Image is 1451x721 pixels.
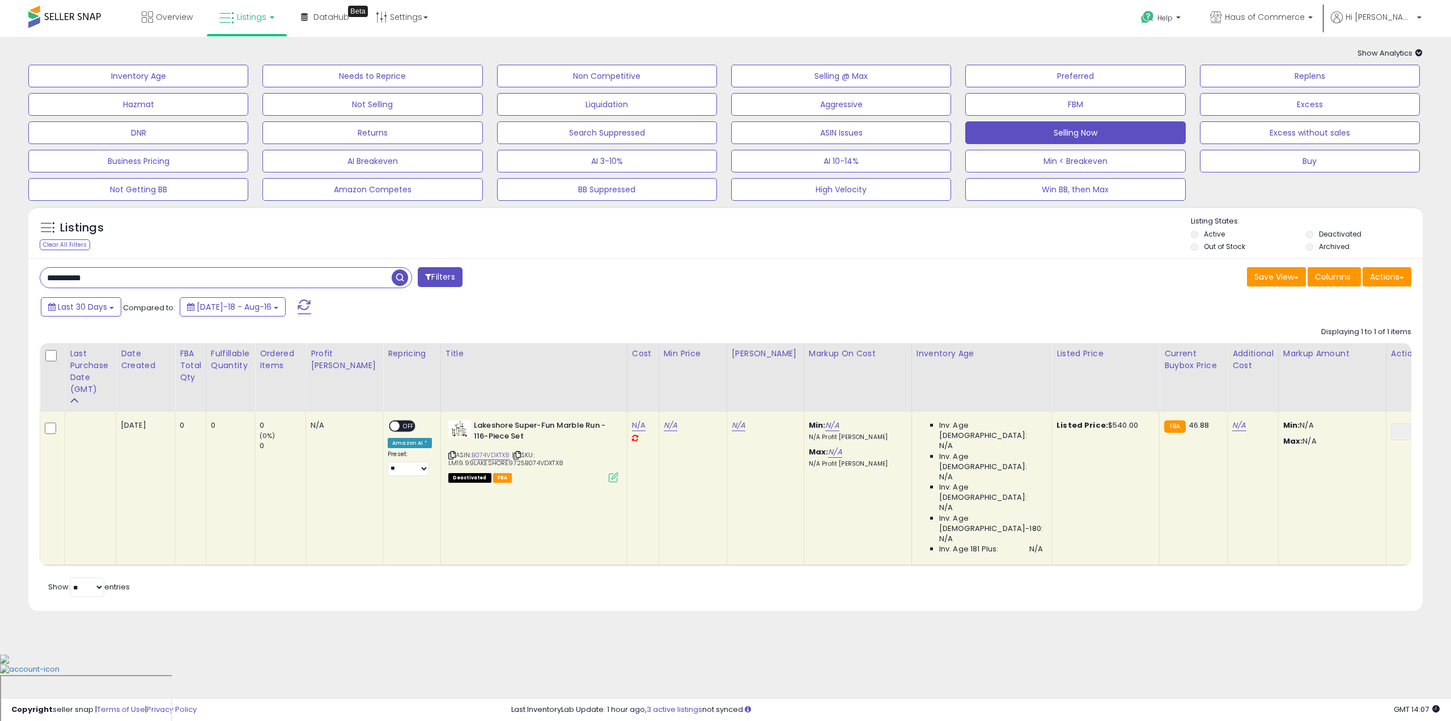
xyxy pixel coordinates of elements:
button: Search Suppressed [497,121,717,144]
button: Needs to Reprice [262,65,482,87]
div: Tooltip anchor [348,6,368,17]
div: 0 [180,420,197,431]
a: N/A [828,446,842,458]
div: Listed Price [1057,348,1155,360]
button: Save View [1247,267,1306,286]
button: DNR [28,121,248,144]
span: Inv. Age [DEMOGRAPHIC_DATA]: [939,452,1043,472]
a: N/A [732,420,745,431]
p: N/A Profit [PERSON_NAME] [809,433,903,441]
span: Inv. Age [DEMOGRAPHIC_DATA]-180: [939,513,1043,534]
small: FBA [1164,420,1185,433]
button: Not Getting BB [28,178,248,201]
div: Preset: [388,450,432,476]
label: Archived [1319,242,1350,251]
strong: Max: [1283,436,1303,446]
button: Inventory Age [28,65,248,87]
div: $540.00 [1057,420,1151,431]
small: (0%) [260,431,275,440]
span: DataHub [313,11,349,23]
div: Date Created [121,348,170,372]
b: Min: [809,420,826,431]
button: FBM [965,93,1185,116]
button: Preferred [965,65,1185,87]
a: N/A [632,420,646,431]
button: AI 10-14% [731,150,951,172]
button: [DATE]-18 - Aug-16 [180,297,286,317]
label: Deactivated [1319,229,1361,239]
span: Columns [1315,271,1351,283]
p: N/A [1283,420,1377,431]
div: FBA Total Qty [180,348,201,383]
div: Markup on Cost [809,348,907,360]
h5: Listings [60,220,104,236]
span: FBA [493,473,512,483]
span: N/A [939,503,953,513]
p: N/A Profit [PERSON_NAME] [809,460,903,468]
button: Min < Breakeven [965,150,1185,172]
button: Hazmat [28,93,248,116]
div: Cost [632,348,654,360]
button: Excess without sales [1200,121,1420,144]
label: Active [1204,229,1225,239]
button: Selling Now [965,121,1185,144]
a: B074VDXTX8 [472,450,510,460]
div: Additional Cost [1232,348,1274,372]
button: Not Selling [262,93,482,116]
b: Lakeshore Super-Fun Marble Run - 116-Piece Set [474,420,612,444]
b: Max: [809,446,829,457]
i: Get Help [1140,10,1155,24]
th: The percentage added to the cost of goods (COGS) that forms the calculator for Min & Max prices. [804,343,911,412]
button: ASIN Issues [731,121,951,144]
div: 0 [260,441,306,451]
div: Inventory Age [917,348,1047,360]
div: Title [446,348,622,360]
span: N/A [939,534,953,544]
a: Hi [PERSON_NAME] [1331,11,1422,37]
p: N/A [1283,436,1377,446]
button: Last 30 Days [41,297,121,317]
div: 0 [260,420,306,431]
button: Aggressive [731,93,951,116]
div: Clear All Filters [40,239,90,250]
button: Selling @ Max [731,65,951,87]
div: 0 [211,420,246,431]
div: Displaying 1 to 1 of 1 items [1321,327,1411,338]
a: Help [1132,2,1192,37]
button: Replens [1200,65,1420,87]
div: Actions [1391,348,1432,360]
button: Buy [1200,150,1420,172]
div: [PERSON_NAME] [732,348,799,360]
span: 46.88 [1189,420,1210,431]
div: Amazon AI * [388,438,432,448]
div: N/A [311,420,374,431]
div: Min Price [664,348,722,360]
label: Out of Stock [1204,242,1245,251]
button: Returns [262,121,482,144]
img: 41kPDQMC0OL._SL40_.jpg [448,420,471,437]
span: Help [1157,13,1173,23]
div: Last Purchase Date (GMT) [70,348,111,395]
span: Listings [237,11,266,23]
button: Filters [418,267,462,287]
span: Compared to: [123,302,175,313]
button: Columns [1308,267,1361,286]
span: Overview [156,11,193,23]
div: Fulfillable Quantity [211,348,250,372]
div: Markup Amount [1283,348,1381,360]
button: BB Suppressed [497,178,717,201]
b: Listed Price: [1057,420,1108,431]
button: Amazon Competes [262,178,482,201]
span: N/A [939,472,953,482]
a: N/A [664,420,677,431]
span: Inv. Age [DEMOGRAPHIC_DATA]: [939,420,1043,441]
div: Current Buybox Price [1164,348,1223,372]
a: N/A [1232,420,1246,431]
span: Show: entries [48,581,130,592]
span: Hi [PERSON_NAME] [1346,11,1414,23]
th: CSV column name: cust_attr_2_Actions [1386,343,1437,412]
div: Ordered Items [260,348,301,372]
button: Win BB, then Max [965,178,1185,201]
button: AI 3-10% [497,150,717,172]
button: AI Breakeven [262,150,482,172]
